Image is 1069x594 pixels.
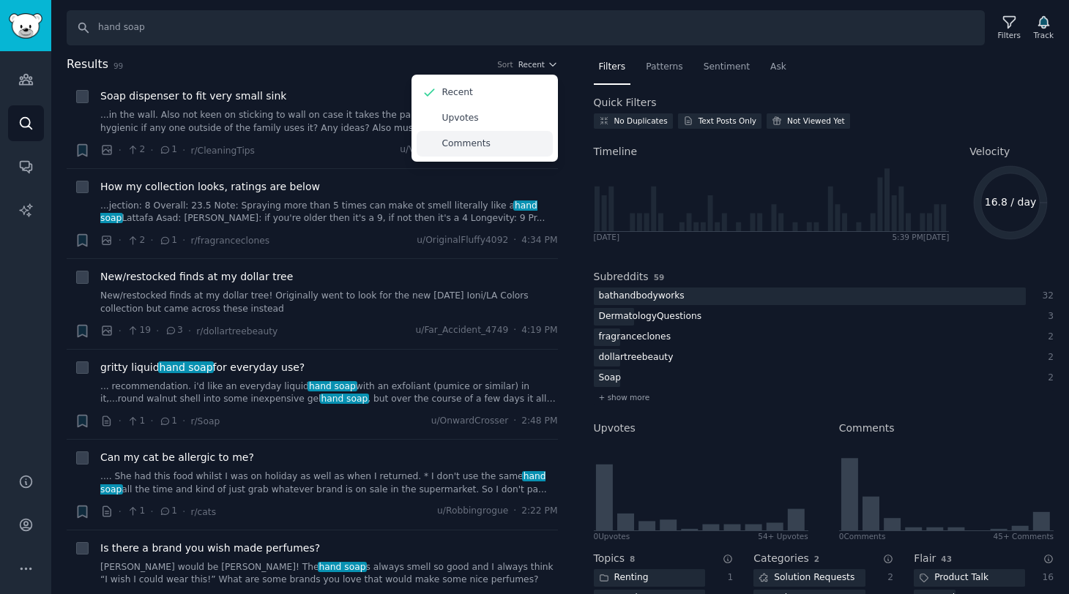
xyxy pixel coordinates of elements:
p: Recent [442,86,473,99]
div: Sort [497,59,513,69]
div: Track [1034,30,1054,40]
span: 59 [654,273,665,282]
span: hand soap [320,394,369,404]
h2: Flair [914,551,936,566]
a: ...in the wall. Also not keen on sticking to wall on case it takes the paint off? I don't thinkha... [100,109,558,135]
span: 8 [630,554,635,563]
a: Is there a brand you wish made perfumes? [100,541,320,556]
div: No Duplicates [614,116,668,126]
h2: Quick Filters [594,95,657,110]
a: New/restocked finds at my dollar tree [100,269,293,285]
span: hand soap [158,361,215,373]
a: ...jection: 8 Overall: 23.5 Note: Spraying more than 5 times can make ot smell literally like aha... [100,200,558,225]
a: Soap dispenser to fit very small sink [100,89,286,104]
span: r/cats [190,507,216,517]
div: 2 [1041,372,1054,385]
span: 1 [159,234,177,247]
div: dollartreebeauty [594,349,679,367]
div: 0 Upvote s [594,531,630,541]
a: gritty liquidhand soapfor everyday use? [100,360,305,375]
span: 2:48 PM [521,415,557,428]
div: Filters [998,30,1021,40]
span: 99 [113,61,123,70]
span: · [119,233,122,248]
span: u/VegetableStation1852 [400,143,508,157]
h2: Subreddits [594,269,649,285]
span: hand soap [100,471,545,495]
span: 1 [127,415,145,428]
input: Search Keyword [67,10,985,45]
span: 1 [159,143,177,157]
span: · [513,324,516,337]
span: · [150,413,153,429]
div: 2 [1041,351,1054,364]
span: r/Soap [190,416,220,426]
span: · [513,415,516,428]
div: 3 [1041,310,1054,323]
span: 19 [127,324,151,337]
span: u/OriginalFluffy4092 [417,234,508,247]
span: + show more [599,392,650,402]
div: Solution Requests [753,569,860,587]
span: · [119,413,122,429]
a: New/restocked finds at my dollar tree! Originally went to look for the new [DATE] Ioni/LA Colors ... [100,290,558,315]
span: Timeline [594,144,638,159]
button: Recent [518,59,558,69]
span: u/Robbingrogue [437,505,508,518]
span: · [182,143,185,158]
span: 4:34 PM [521,234,557,247]
span: Velocity [969,144,1010,159]
span: 1 [159,505,177,518]
div: 16 [1040,571,1054,584]
a: How my collection looks, ratings are below [100,179,320,195]
a: Can my cat be allergic to me? [100,450,254,465]
div: Text Posts Only [699,116,756,126]
h2: Categories [753,551,808,566]
span: r/dollartreebeauty [196,326,278,337]
span: · [182,504,185,519]
div: 5:39 PM [DATE] [892,232,949,242]
span: u/OnwardCrosser [431,415,509,428]
div: 2 [881,571,894,584]
span: 1 [127,505,145,518]
div: Product Talk [914,569,994,587]
div: 54+ Upvotes [758,531,808,541]
span: · [182,233,185,248]
span: r/fragranceclones [190,236,269,246]
span: 2 [127,143,145,157]
span: · [119,143,122,158]
div: 0 Comment s [839,531,886,541]
span: · [119,323,122,339]
span: · [188,323,191,339]
div: fragranceclones [594,328,677,347]
span: Patterns [646,61,682,74]
span: · [513,505,516,518]
a: ... recommendation. i'd like an everyday liquidhand soapwith an exfoliant (pumice or similar) in ... [100,380,558,406]
div: 32 [1041,290,1054,303]
span: gritty liquid for everyday use? [100,360,305,375]
span: · [150,504,153,519]
span: Filters [599,61,626,74]
span: 2:22 PM [521,505,557,518]
span: 4:19 PM [521,324,557,337]
span: 1 [159,415,177,428]
span: hand soap [308,381,357,391]
button: Track [1029,12,1059,43]
div: Renting [594,569,654,587]
span: · [513,234,516,247]
span: · [182,413,185,429]
span: Recent [518,59,545,69]
span: r/CleaningTips [190,146,255,156]
h2: Upvotes [594,421,636,436]
div: Soap [594,369,627,388]
p: Upvotes [442,112,479,125]
a: .... She had this food whilst I was on holiday as well as when I returned. * I don't use the same... [100,470,558,496]
span: u/Far_Accident_4749 [416,324,509,337]
div: DermatologyQuestions [594,308,707,326]
text: 16.8 / day [985,196,1037,208]
h2: Topics [594,551,625,566]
